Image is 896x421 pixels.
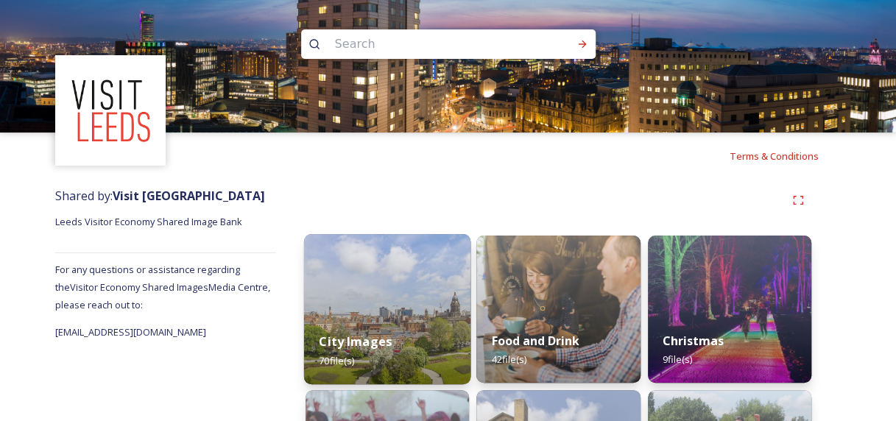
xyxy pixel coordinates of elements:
span: 9 file(s) [663,353,692,366]
span: 42 file(s) [491,353,526,366]
span: Leeds Visitor Economy Shared Image Bank [55,215,242,228]
strong: Visit [GEOGRAPHIC_DATA] [113,188,265,204]
img: b31ebafd-3048-46ba-81ca-2db6d970c8af.jpg [648,236,811,383]
span: Shared by: [55,188,265,204]
span: Terms & Conditions [730,149,819,163]
span: 70 file(s) [319,353,354,367]
img: b038c16e-5de4-4e50-b566-40b0484159a7.jpg [304,234,471,384]
img: download%20(3).png [57,57,164,164]
span: [EMAIL_ADDRESS][DOMAIN_NAME] [55,325,206,339]
a: Terms & Conditions [730,147,841,165]
img: c294e068-9312-4111-b400-e8d78225eb03.jpg [476,236,640,383]
span: For any questions or assistance regarding the Visitor Economy Shared Images Media Centre, please ... [55,263,270,311]
strong: City Images [319,333,392,350]
strong: Christmas [663,333,724,349]
strong: Food and Drink [491,333,579,349]
input: Search [328,28,529,60]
